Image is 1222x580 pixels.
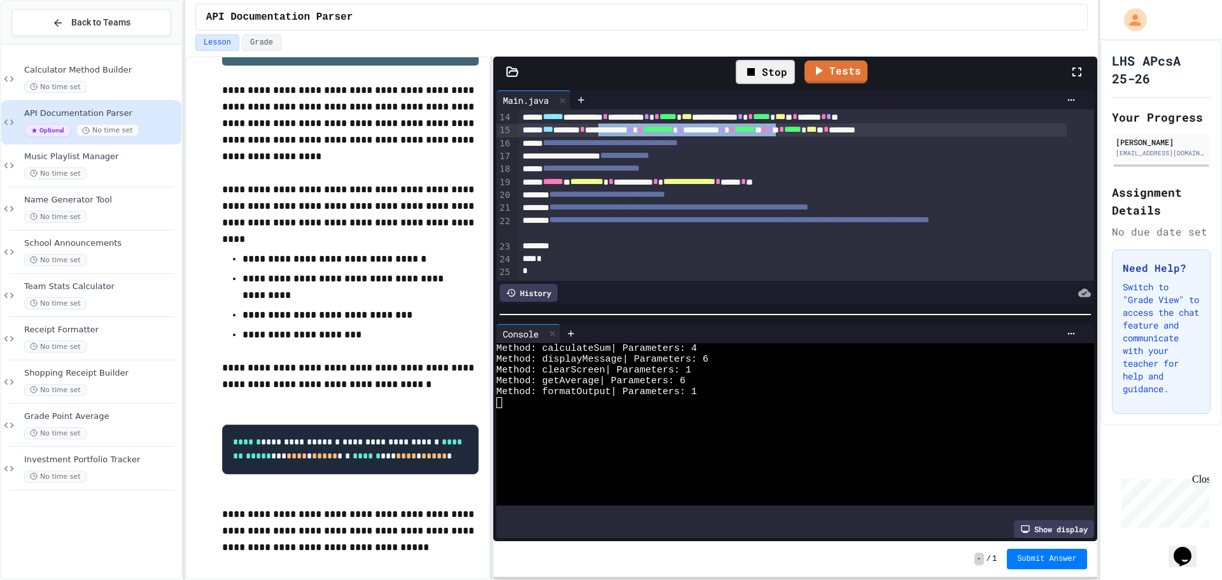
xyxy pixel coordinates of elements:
span: No time set [24,427,87,439]
div: 23 [496,241,512,253]
span: API Documentation Parser [24,108,179,119]
div: 17 [496,150,512,163]
span: Shopping Receipt Builder [24,368,179,379]
div: 14 [496,111,512,124]
div: 19 [496,176,512,189]
h2: Your Progress [1112,108,1211,126]
p: Switch to "Grade View" to access the chat feature and communicate with your teacher for help and ... [1123,281,1200,395]
span: No time set [24,341,87,353]
button: Back to Teams [11,9,171,36]
iframe: chat widget [1116,474,1209,528]
div: 21 [496,202,512,215]
span: No time set [24,254,87,266]
div: Main.java [496,90,571,110]
span: Grade Point Average [24,411,179,422]
span: Submit Answer [1017,554,1077,564]
div: Chat with us now!Close [5,5,88,81]
span: Music Playlist Manager [24,152,179,162]
button: Submit Answer [1007,549,1087,569]
button: Lesson [195,34,239,51]
div: 18 [496,163,512,176]
span: Name Generator Tool [24,195,179,206]
span: Method: calculateSum| Parameters: 4 [496,343,697,354]
div: No due date set [1112,224,1211,239]
div: My Account [1111,5,1150,34]
div: 24 [496,253,512,266]
div: [PERSON_NAME] [1116,136,1207,148]
div: Console [496,324,561,343]
span: Receipt Formatter [24,325,179,336]
span: - [974,553,984,565]
span: Optional [24,124,71,137]
span: No time set [76,124,139,136]
span: Method: displayMessage| Parameters: 6 [496,354,708,365]
span: 1 [992,554,997,564]
div: [EMAIL_ADDRESS][DOMAIN_NAME] [1116,148,1207,158]
span: No time set [24,211,87,223]
a: Tests [804,60,867,83]
span: Method: formatOutput| Parameters: 1 [496,386,697,397]
div: Console [496,327,545,341]
span: Method: clearScreen| Parameters: 1 [496,365,691,376]
iframe: chat widget [1169,529,1209,567]
div: History [500,284,558,302]
span: Method: getAverage| Parameters: 6 [496,376,685,386]
span: Team Stats Calculator [24,281,179,292]
div: 20 [496,189,512,202]
button: Grade [242,34,281,51]
div: 22 [496,215,512,241]
h3: Need Help? [1123,260,1200,276]
span: No time set [24,297,87,309]
span: Calculator Method Builder [24,65,179,76]
div: 25 [496,266,512,279]
span: No time set [24,167,87,180]
div: Show display [1014,520,1094,538]
div: 16 [496,138,512,150]
h1: LHS APcsA 25-26 [1112,52,1211,87]
span: No time set [24,470,87,483]
span: No time set [24,81,87,93]
span: Back to Teams [71,16,130,29]
span: Investment Portfolio Tracker [24,455,179,465]
div: Main.java [496,94,555,107]
h2: Assignment Details [1112,183,1211,219]
span: / [987,554,991,564]
div: 15 [496,124,512,137]
span: API Documentation Parser [206,10,353,25]
div: Stop [736,60,795,84]
span: School Announcements [24,238,179,249]
span: No time set [24,384,87,396]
